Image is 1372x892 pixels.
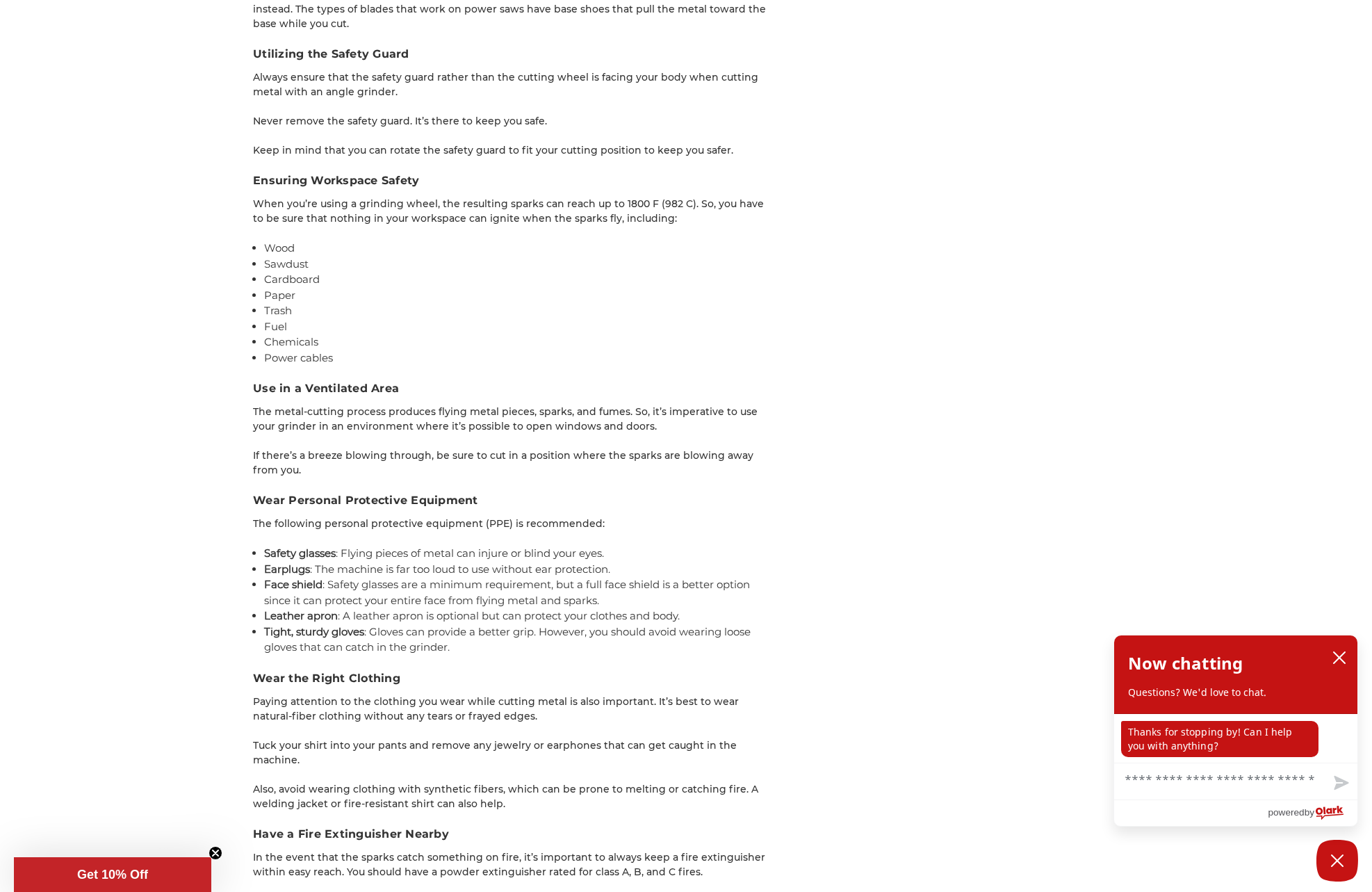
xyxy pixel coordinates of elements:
[1328,647,1350,668] button: close chatbox
[253,850,774,879] p: In the event that the sparks catch something on fire, it’s important to always keep a fire exting...
[253,826,774,843] h3: Have a Fire Extinguisher Nearby
[253,197,774,226] p: When you’re using a grinding wheel, the resulting sparks can reach up to 1800 F (982 C). So, you ...
[1268,804,1304,821] span: powered
[264,319,774,335] li: Fuel
[1128,649,1243,677] h2: Now chatting
[253,695,774,724] p: Paying attention to the clothing you wear while cutting metal is also important. It’s best to wea...
[253,143,774,158] p: Keep in mind that you can rotate the safety guard to fit your cutting position to keep you safer.
[253,448,774,478] p: If there’s a breeze blowing through, be sure to cut in a position where the sparks are blowing aw...
[264,272,774,288] li: Cardboard
[253,70,774,99] p: Always ensure that the safety guard rather than the cutting wheel is facing your body when cuttin...
[1323,768,1357,800] button: Send message
[264,303,774,319] li: Trash
[264,608,774,624] li: : A leather apron is optional but can protect your clothes and body.
[1113,635,1358,827] div: olark chatbox
[253,380,774,397] h3: Use in a Ventilated Area
[1268,800,1357,826] a: Powered by Olark
[264,288,774,304] li: Paper
[1316,840,1358,882] button: Close Chatbox
[264,624,774,656] li: : Gloves can provide a better grip. However, you should avoid wearing loose gloves that can catch...
[264,562,774,578] li: : The machine is far too loud to use without ear protection.
[253,782,774,811] p: Also, avoid wearing clothing with synthetic fibers, which can be prone to melting or catching fir...
[1305,804,1314,821] span: by
[253,738,774,768] p: Tuck your shirt into your pants and remove any jewelry or earphones that can get caught in the ma...
[264,562,310,576] strong: Earplugs
[253,670,774,687] h3: Wear the Right Clothing
[1128,686,1344,699] p: Questions? We'd love to chat.
[264,546,336,560] strong: Safety glasses
[77,868,148,882] span: Get 10% Off
[264,257,774,273] li: Sawdust
[1121,721,1318,757] p: Thanks for stopping by! Can I help you with anything?
[253,114,774,129] p: Never remove the safety guard. It’s there to keep you safe.
[209,846,222,860] button: Close teaser
[264,609,338,622] strong: Leather apron
[264,241,774,257] li: Wood
[264,350,774,366] li: Power cables
[264,334,774,350] li: Chemicals
[264,625,364,638] strong: Tight, sturdy gloves
[253,492,774,509] h3: Wear Personal Protective Equipment
[264,577,774,608] li: : Safety glasses are a minimum requirement, but a full face shield is a better option since it ca...
[253,46,774,63] h3: Utilizing the Safety Guard
[253,405,774,434] p: The metal-cutting process produces flying metal pieces, sparks, and fumes. So, it’s imperative to...
[264,578,322,591] strong: Face shield
[253,517,774,531] p: The following personal protective equipment (PPE) is recommended:
[14,857,211,892] div: Get 10% OffClose teaser
[1114,714,1357,763] div: chat
[253,172,774,189] h3: Ensuring Workspace Safety
[264,546,774,562] li: : Flying pieces of metal can injure or blind your eyes.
